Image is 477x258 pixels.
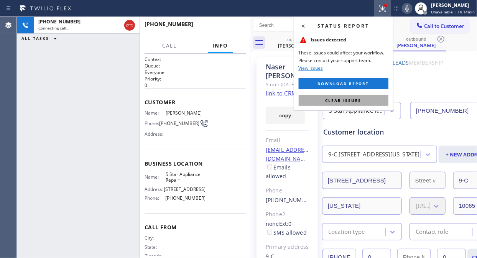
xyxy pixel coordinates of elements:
[145,99,246,106] span: Customer
[267,164,272,169] input: Emails allowed
[267,230,272,235] input: SMS allowed
[145,235,166,241] span: City:
[409,59,444,66] label: Membership
[424,23,464,30] span: Call to Customer
[124,20,135,31] button: Hang up
[410,172,446,189] input: Street #
[145,174,166,180] span: Name:
[145,76,246,82] h2: Priority:
[328,227,365,236] div: Location type
[322,197,402,215] input: City
[266,164,291,180] label: Emails allowed
[266,220,309,237] div: none
[145,82,246,89] p: 0
[268,36,326,42] div: outbound
[164,186,206,192] span: [STREET_ADDRESS]
[145,244,166,250] span: State:
[266,146,313,162] a: [EMAIL_ADDRESS][DOMAIN_NAME]
[145,20,193,28] span: [PHONE_NUMBER]
[268,42,326,49] div: [PERSON_NAME]
[145,160,246,167] span: Business location
[387,34,445,51] div: Naser Cecunjanin
[166,171,206,183] span: 5 Star Appliance Repair
[268,34,326,51] div: Ari Krepostman
[158,38,182,53] button: Call
[328,150,420,159] div: 9-C [STREET_ADDRESS][US_STATE]
[253,19,321,31] input: Search
[266,243,309,251] div: Primary address
[393,59,409,66] label: Leads
[266,89,297,97] a: link to CRM
[163,42,177,49] span: Call
[266,136,309,145] div: Email
[145,131,166,137] span: Address:
[279,220,292,227] span: Ext: 0
[166,110,206,116] span: [PERSON_NAME]
[159,120,199,126] span: [PHONE_NUMBER]
[402,3,413,14] button: Mute
[145,62,246,69] h2: Queue:
[213,42,229,49] span: Info
[266,186,309,195] div: Phone
[387,42,445,49] div: [PERSON_NAME]
[266,107,305,124] button: copy
[322,172,402,189] input: Address
[387,36,445,42] div: outbound
[266,210,309,219] div: Phone2
[266,80,309,89] div: Since: [DATE]
[38,25,69,31] span: Connecting call…
[431,9,475,15] span: Unavailable | 1h 14min
[266,196,314,204] a: [PHONE_NUMBER]
[145,110,166,116] span: Name:
[145,195,165,201] span: Phone:
[431,2,475,8] div: [PERSON_NAME]
[208,38,233,53] button: Info
[145,69,246,76] p: Everyone
[145,186,164,192] span: Address:
[38,18,81,25] span: [PHONE_NUMBER]
[145,223,246,231] span: Call From
[266,62,309,80] div: Naser [PERSON_NAME]
[416,227,448,236] div: Contact role
[21,36,49,41] span: ALL TASKS
[145,120,159,126] span: Phone:
[17,34,64,43] button: ALL TASKS
[411,19,469,33] button: Call to Customer
[266,229,307,236] label: SMS allowed
[165,195,206,201] span: [PHONE_NUMBER]
[145,56,246,62] h1: Context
